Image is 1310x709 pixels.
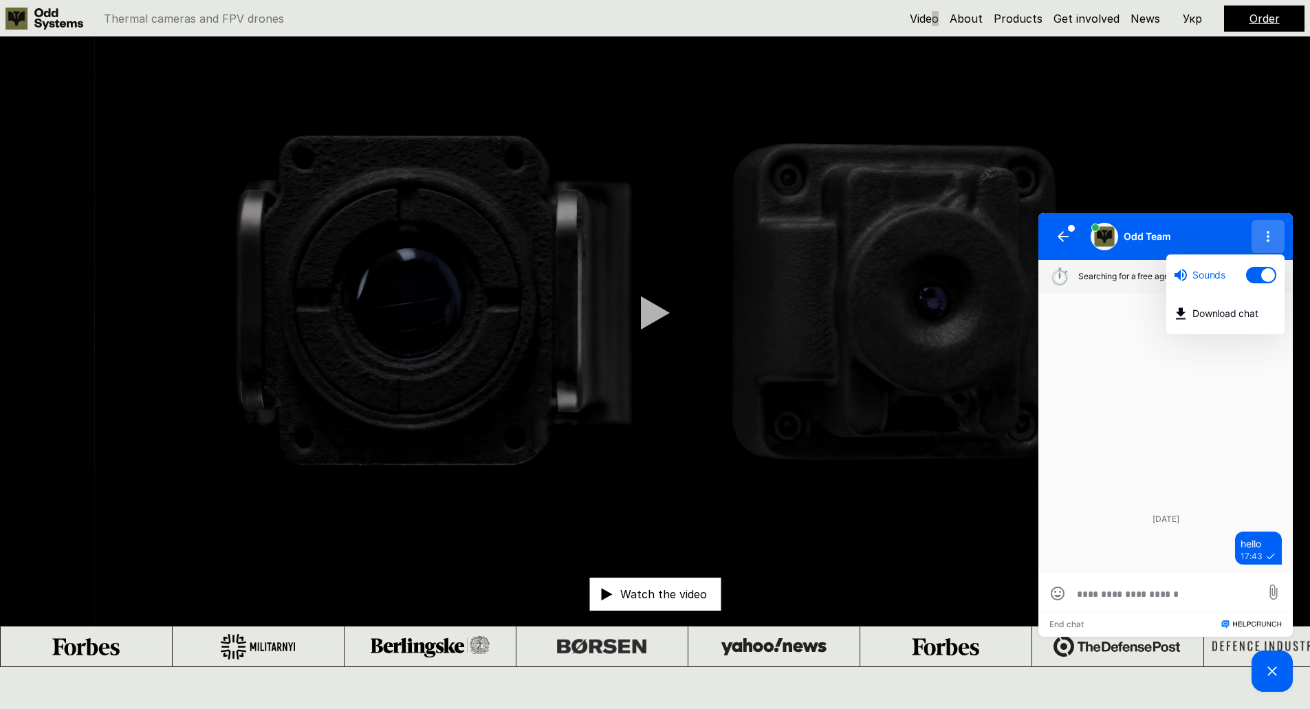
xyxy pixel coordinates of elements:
[910,12,939,25] a: Video
[104,13,284,24] p: Thermal cameras and FPV drones
[1249,12,1280,25] a: Order
[1035,210,1296,695] iframe: HelpCrunch
[1183,13,1202,24] p: Укр
[950,12,983,25] a: About
[620,589,707,600] p: Watch the video
[994,12,1042,25] a: Products
[1131,12,1160,25] a: News
[1054,12,1120,25] a: Get involved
